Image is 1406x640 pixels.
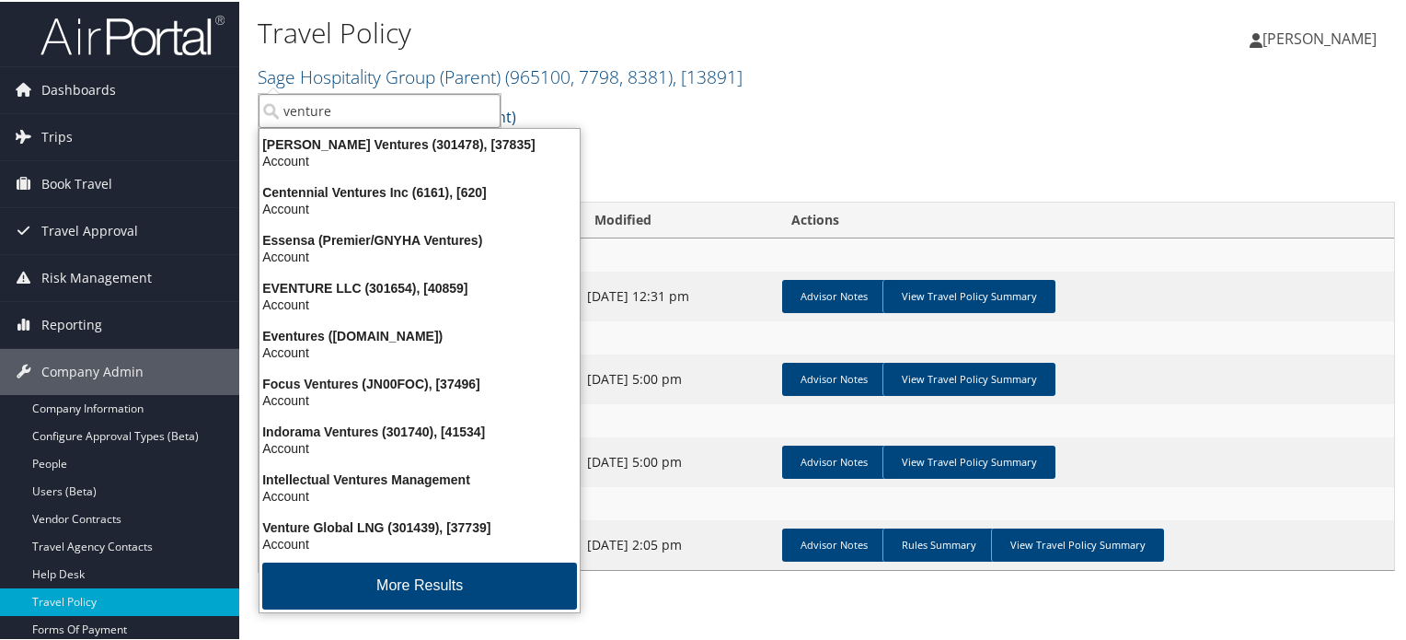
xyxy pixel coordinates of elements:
[882,278,1055,311] a: View Travel Policy Summary
[259,320,1394,353] td: Sage Hospitality Corp
[41,253,152,299] span: Risk Management
[259,92,501,126] input: Search Accounts
[578,353,776,402] td: [DATE] 5:00 pm
[578,436,776,485] td: [DATE] 5:00 pm
[248,438,591,455] div: Account
[578,270,776,320] td: [DATE] 12:31 pm
[262,561,577,608] button: More Results
[248,534,591,551] div: Account
[259,237,1394,270] td: Sage Hospitality - Meetings
[259,402,1394,436] td: [GEOGRAPHIC_DATA]
[40,12,225,55] img: airportal-logo.png
[248,278,591,295] div: EVENTURE LLC (301654), [40859]
[41,159,112,205] span: Book Travel
[248,230,591,247] div: Essensa (Premier/GNYHA Ventures)
[1250,9,1395,64] a: [PERSON_NAME]
[505,63,673,87] span: ( 965100, 7798, 8381 )
[882,361,1055,394] a: View Travel Policy Summary
[1262,27,1377,47] span: [PERSON_NAME]
[578,518,776,568] td: [DATE] 2:05 pm
[248,518,591,534] div: Venture Global LNG (301439), [37739]
[775,201,1394,237] th: Actions
[259,485,1394,518] td: Sage Hospitality Group (Parent)
[258,63,743,87] a: Sage Hospitality Group (Parent)
[41,65,116,111] span: Dashboards
[248,134,591,151] div: [PERSON_NAME] Ventures (301478), [37835]
[882,444,1055,477] a: View Travel Policy Summary
[248,486,591,503] div: Account
[578,201,776,237] th: Modified: activate to sort column ascending
[248,374,591,390] div: Focus Ventures (JN00FOC), [37496]
[248,295,591,311] div: Account
[258,12,1016,51] h1: Travel Policy
[248,199,591,215] div: Account
[248,390,591,407] div: Account
[41,206,138,252] span: Travel Approval
[41,112,73,158] span: Trips
[248,247,591,263] div: Account
[248,151,591,168] div: Account
[41,300,102,346] span: Reporting
[248,326,591,343] div: Eventures ([DOMAIN_NAME])
[248,182,591,199] div: Centennial Ventures Inc (6161), [620]
[782,444,886,477] a: Advisor Notes
[673,63,743,87] span: , [ 13891 ]
[782,527,886,560] a: Advisor Notes
[882,527,995,560] a: Rules Summary
[248,343,591,359] div: Account
[991,527,1164,560] a: View Travel Policy Summary
[41,347,144,393] span: Company Admin
[782,278,886,311] a: Advisor Notes
[248,470,591,486] div: Intellectual Ventures Management
[248,422,591,438] div: Indorama Ventures (301740), [41534]
[782,361,886,394] a: Advisor Notes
